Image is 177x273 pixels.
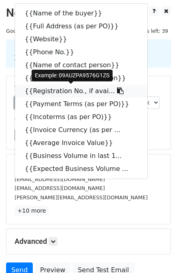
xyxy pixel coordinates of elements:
[15,98,147,111] a: {{Payment Terms (as per PO)}}
[15,206,49,216] a: +10 more
[15,85,147,98] a: {{Registration No., if avai...
[32,70,113,81] div: Example: 09AUZPA9576G1ZS
[15,20,147,33] a: {{Full Address (as per PO)}}
[6,6,171,20] h2: New Campaign
[15,149,147,162] a: {{Business Volume in last 1...
[15,194,148,200] small: [PERSON_NAME][EMAIL_ADDRESS][DOMAIN_NAME]
[15,7,147,20] a: {{Name of the buyer}}
[15,124,147,136] a: {{Invoice Currency (as per ...
[15,162,147,175] a: {{Expected Business Volume ...
[15,59,147,72] a: {{Name of contact person}}
[15,111,147,124] a: {{Incoterms (as per PO)}}
[15,72,147,85] a: {{email id of contact person}}
[15,136,147,149] a: {{Average Invoice Value}}
[15,176,105,182] small: [EMAIL_ADDRESS][DOMAIN_NAME]
[15,185,105,191] small: [EMAIL_ADDRESS][DOMAIN_NAME]
[8,44,169,63] div: 1. Write your email in Gmail 2. Click
[6,28,109,34] small: Google Sheet:
[15,237,162,246] h5: Advanced
[15,46,147,59] a: {{Phone No.}}
[136,234,177,273] iframe: Chat Widget
[15,33,147,46] a: {{Website}}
